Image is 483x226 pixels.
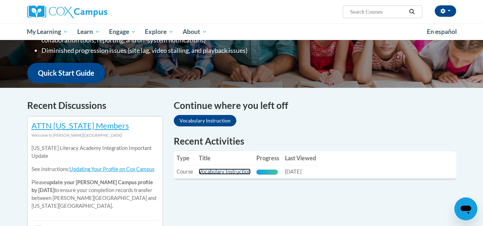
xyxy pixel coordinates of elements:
th: Title [196,151,253,165]
p: [US_STATE] Literacy Academy Integration Important Update [31,144,159,160]
a: En español [422,24,462,39]
p: See instructions: [31,165,159,173]
span: About [183,27,207,36]
span: My Learning [27,27,68,36]
li: Diminished progression issues (site lag, video stalling, and playback issues) [41,45,286,56]
a: About [178,24,212,40]
div: Main menu [16,24,467,40]
a: Cox Campus [27,5,163,18]
span: Course [177,169,193,175]
a: Explore [140,24,178,40]
b: update your [PERSON_NAME] Campus profile by [DATE] [31,179,153,193]
a: Updating Your Profile on Cox Campus [69,166,154,172]
th: Last Viewed [282,151,319,165]
h4: Continue where you left off [174,99,456,112]
a: Engage [104,24,141,40]
h4: Recent Discussions [27,99,163,112]
span: Learn [77,27,100,36]
a: Quick Start Guide [27,63,105,83]
div: Progress, % [256,170,278,175]
a: Vocabulary Instruction [199,169,251,175]
span: En español [427,28,457,35]
a: ATTN [US_STATE] Members [31,121,129,130]
div: Welcome to [PERSON_NAME][GEOGRAPHIC_DATA]! [31,131,159,139]
button: Account Settings [435,5,456,17]
th: Progress [253,151,282,165]
h1: Recent Activities [174,135,456,147]
img: Cox Campus [27,5,107,18]
span: Engage [109,27,136,36]
a: Vocabulary Instruction [174,115,236,126]
th: Type [174,151,196,165]
span: Explore [145,27,173,36]
div: Please to ensure your completion records transfer between [PERSON_NAME][GEOGRAPHIC_DATA] and [US_... [31,139,159,215]
a: My Learning [23,24,73,40]
span: [DATE] [285,169,301,175]
a: Learn [73,24,104,40]
button: Search [406,7,417,16]
iframe: Button to launch messaging window [454,197,477,220]
input: Search Courses [349,7,406,16]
